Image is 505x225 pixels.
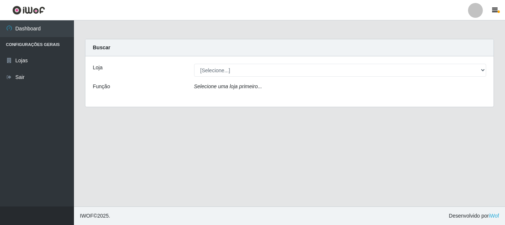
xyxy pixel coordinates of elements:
span: © 2025 . [80,212,110,220]
span: IWOF [80,213,94,219]
img: CoreUI Logo [12,6,45,15]
label: Função [93,83,110,90]
label: Loja [93,64,102,72]
i: Selecione uma loja primeiro... [194,83,262,89]
a: iWof [489,213,499,219]
span: Desenvolvido por [449,212,499,220]
strong: Buscar [93,44,110,50]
